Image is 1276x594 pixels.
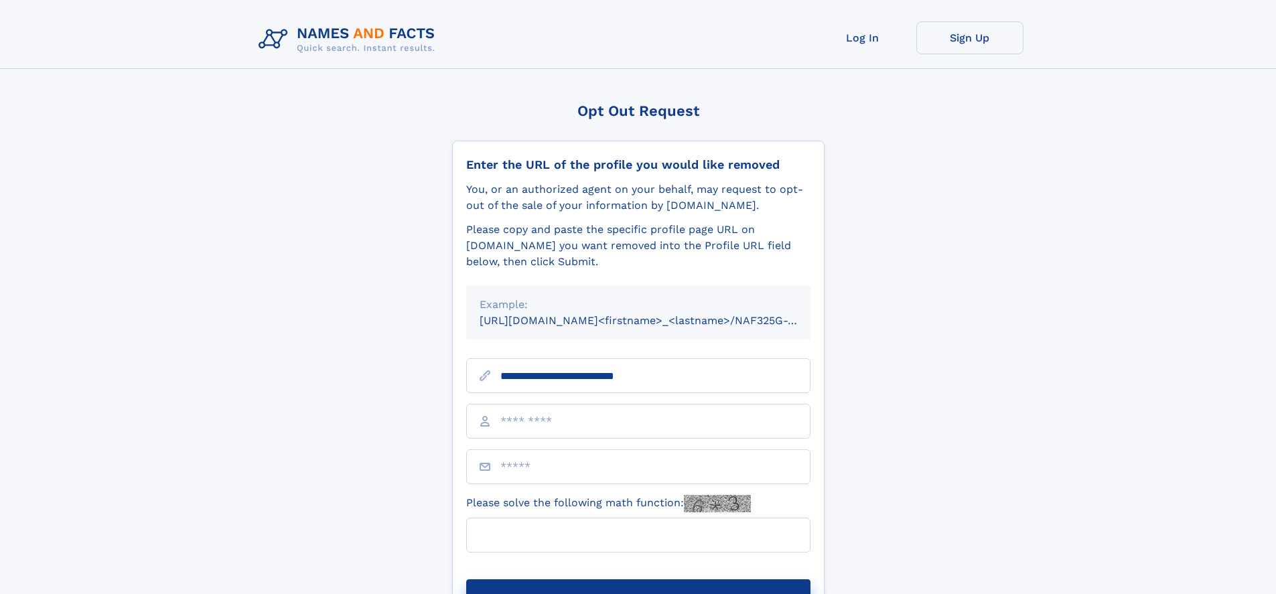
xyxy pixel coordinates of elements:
a: Log In [809,21,916,54]
div: You, or an authorized agent on your behalf, may request to opt-out of the sale of your informatio... [466,181,810,214]
div: Example: [480,297,797,313]
div: Opt Out Request [452,102,825,119]
a: Sign Up [916,21,1023,54]
div: Please copy and paste the specific profile page URL on [DOMAIN_NAME] you want removed into the Pr... [466,222,810,270]
label: Please solve the following math function: [466,495,751,512]
small: [URL][DOMAIN_NAME]<firstname>_<lastname>/NAF325G-xxxxxxxx [480,314,836,327]
img: Logo Names and Facts [253,21,446,58]
div: Enter the URL of the profile you would like removed [466,157,810,172]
